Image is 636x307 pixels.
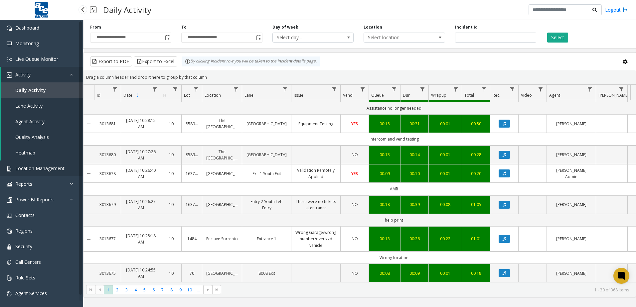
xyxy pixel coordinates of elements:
a: Agent Activity [1,114,83,129]
div: 00:22 [433,236,458,242]
span: Toggle popup [164,33,171,42]
a: Vend Filter Menu [358,85,367,94]
img: 'icon' [7,57,12,62]
a: Queue Filter Menu [390,85,399,94]
a: 3013680 [98,152,117,158]
a: 00:08 [373,270,396,276]
a: Validation Remotely Applied [295,167,336,180]
span: Rec. [493,92,500,98]
span: Agent [549,92,560,98]
a: 10 [165,152,177,158]
a: Activity [1,67,83,82]
a: [PERSON_NAME] Admin [551,167,592,180]
a: [DATE] 10:26:27 AM [125,198,157,211]
a: YES [345,121,365,127]
a: [DATE] 10:26:40 AM [125,167,157,180]
a: 163737 [186,201,198,208]
a: Quality Analysis [1,129,83,145]
img: 'icon' [7,41,12,47]
button: Select [547,33,568,43]
span: Issue [294,92,303,98]
a: There were no tickets at entrance [295,198,336,211]
span: Dur [403,92,410,98]
span: Toggle popup [255,33,262,42]
a: 3013681 [98,121,117,127]
div: Data table [83,85,636,282]
span: Total [464,92,474,98]
div: 00:28 [466,152,486,158]
a: 00:39 [404,201,424,208]
a: The [GEOGRAPHIC_DATA] [206,149,238,161]
span: Activity [15,71,31,78]
a: Entry 2 South Left Entry [246,198,287,211]
a: Agent Filter Menu [585,85,594,94]
a: 10 [165,170,177,177]
span: [PERSON_NAME] [598,92,629,98]
a: 10 [165,201,177,208]
span: Go to the last page [214,287,220,292]
a: 00:13 [373,152,396,158]
a: 00:31 [404,121,424,127]
img: 'icon' [7,229,12,234]
h3: Daily Activity [100,2,155,18]
a: 00:09 [404,270,424,276]
a: [GEOGRAPHIC_DATA] [206,201,238,208]
a: 00:18 [373,121,396,127]
a: 3013677 [98,236,117,242]
a: NO [345,152,365,158]
a: Equipment Testing [295,121,336,127]
a: 163737 [186,170,198,177]
div: 00:13 [373,236,396,242]
span: Page 11 [194,285,203,294]
button: Export to Excel [134,56,177,66]
a: 00:50 [466,121,486,127]
a: [PERSON_NAME] [551,236,592,242]
span: Monitoring [15,40,39,47]
kendo-pager-info: 1 - 30 of 368 items [225,287,629,293]
a: 00:08 [433,201,458,208]
div: 00:01 [433,270,458,276]
img: 'icon' [7,275,12,281]
a: 00:01 [433,121,458,127]
span: Wrapup [431,92,446,98]
span: NO [352,236,358,242]
a: Collapse Details [83,121,94,127]
a: Exit 1 South Exit [246,170,287,177]
span: Video [521,92,532,98]
a: 3013678 [98,170,117,177]
span: YES [351,121,358,127]
span: Page 7 [158,285,167,294]
a: Collapse Details [83,202,94,208]
span: Go to the next page [205,287,211,292]
a: Total Filter Menu [480,85,489,94]
span: YES [351,171,358,176]
img: 'icon' [7,213,12,218]
a: 00:14 [404,152,424,158]
span: Go to the last page [212,285,221,294]
label: Incident Id [455,24,478,30]
a: Video Filter Menu [536,85,545,94]
div: 00:10 [404,170,424,177]
span: Contacts [15,212,35,218]
a: 1484 [186,236,198,242]
span: Agent Activity [15,118,45,125]
span: Dashboard [15,25,39,31]
img: 'icon' [7,291,12,296]
a: Parker Filter Menu [617,85,626,94]
a: [DATE] 10:28:15 AM [125,117,157,130]
a: [GEOGRAPHIC_DATA] [206,270,238,276]
a: 01:01 [466,236,486,242]
a: [GEOGRAPHIC_DATA] [206,170,238,177]
span: Select day... [273,33,337,42]
a: 10 [165,121,177,127]
a: 00:01 [433,152,458,158]
a: Enclave Sorrento [206,236,238,242]
span: Location Management [15,165,65,171]
a: 00:18 [466,270,486,276]
img: 'icon' [7,260,12,265]
a: Id Filter Menu [110,85,119,94]
label: From [90,24,101,30]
